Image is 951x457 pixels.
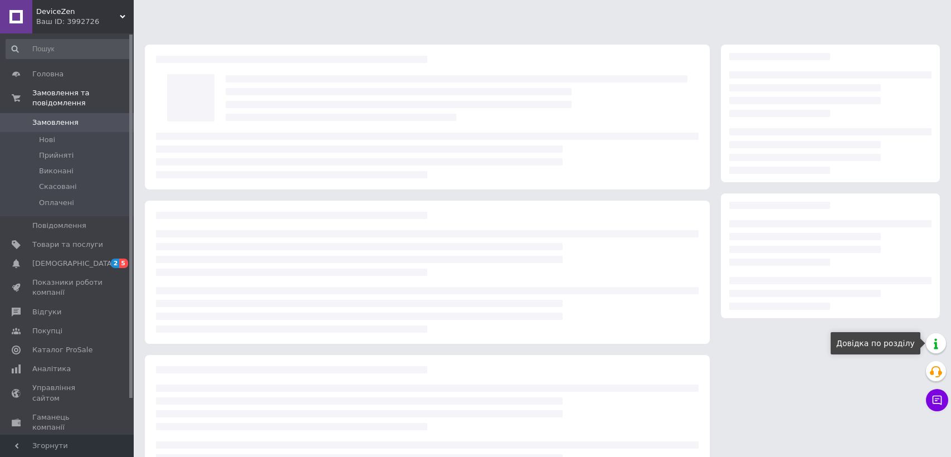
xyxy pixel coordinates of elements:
span: Головна [32,69,64,79]
span: Показники роботи компанії [32,278,103,298]
div: Довідка по розділу [831,332,920,354]
button: Чат з покупцем [926,389,948,411]
span: Товари та послуги [32,240,103,250]
span: Аналітика [32,364,71,374]
span: 2 [111,259,120,268]
span: Каталог ProSale [32,345,92,355]
input: Пошук [6,39,131,59]
span: Нові [39,135,55,145]
span: Покупці [32,326,62,336]
div: Ваш ID: 3992726 [36,17,134,27]
span: [DEMOGRAPHIC_DATA] [32,259,115,269]
span: Прийняті [39,150,74,161]
span: Управління сайтом [32,383,103,403]
span: Замовлення [32,118,79,128]
span: Гаманець компанії [32,412,103,432]
span: Відгуки [32,307,61,317]
span: Виконані [39,166,74,176]
span: Повідомлення [32,221,86,231]
span: DeviceZen [36,7,120,17]
span: Оплачені [39,198,74,208]
span: Скасовані [39,182,77,192]
span: 5 [119,259,128,268]
span: Замовлення та повідомлення [32,88,134,108]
